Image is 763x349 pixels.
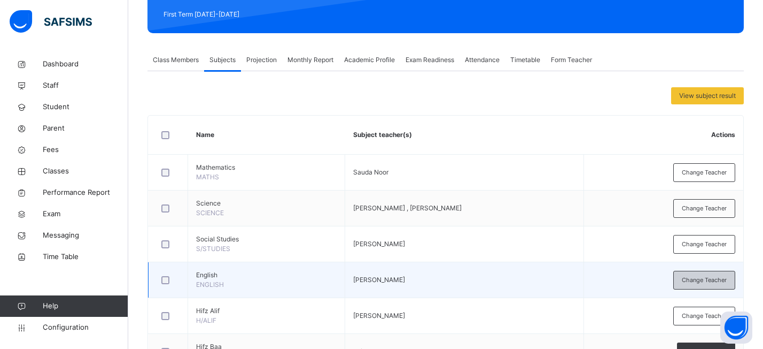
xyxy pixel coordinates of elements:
[406,55,454,65] span: Exam Readiness
[43,59,128,70] span: Dashboard
[345,116,584,155] th: Subject teacher(s)
[679,91,736,101] span: View subject result
[720,312,752,344] button: Open asap
[353,276,405,284] span: [PERSON_NAME]
[196,209,224,217] span: SCIENCE
[209,55,236,65] span: Subjects
[583,116,743,155] th: Actions
[196,234,337,244] span: Social Studies
[43,145,128,155] span: Fees
[682,276,727,285] span: Change Teacher
[353,204,462,212] span: [PERSON_NAME] , [PERSON_NAME]
[10,10,92,33] img: safsims
[43,322,128,333] span: Configuration
[43,230,128,241] span: Messaging
[682,204,727,213] span: Change Teacher
[43,123,128,134] span: Parent
[510,55,540,65] span: Timetable
[43,209,128,219] span: Exam
[196,280,224,289] span: ENGLISH
[196,306,337,316] span: Hifz Alif
[246,55,277,65] span: Projection
[43,102,128,112] span: Student
[196,316,216,324] span: H/ALIF
[43,166,128,177] span: Classes
[682,168,727,177] span: Change Teacher
[196,270,337,280] span: English
[353,240,405,248] span: [PERSON_NAME]
[196,199,337,208] span: Science
[43,187,128,198] span: Performance Report
[344,55,395,65] span: Academic Profile
[353,312,405,320] span: [PERSON_NAME]
[188,116,345,155] th: Name
[43,301,128,312] span: Help
[287,55,333,65] span: Monthly Report
[682,312,727,321] span: Change Teacher
[43,252,128,262] span: Time Table
[551,55,592,65] span: Form Teacher
[682,240,727,249] span: Change Teacher
[196,173,219,181] span: MATHS
[353,168,388,176] span: Sauda Noor
[196,245,230,253] span: S/STUDIES
[43,80,128,91] span: Staff
[196,163,337,172] span: Mathematics
[153,55,199,65] span: Class Members
[465,55,500,65] span: Attendance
